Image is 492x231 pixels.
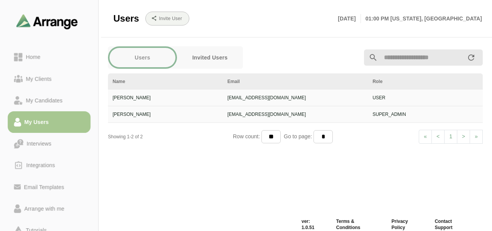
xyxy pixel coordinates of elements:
div: [EMAIL_ADDRESS][DOMAIN_NAME] [227,111,363,118]
button: Invite User [145,12,189,25]
span: ver: 1.0.51 [295,218,330,231]
div: Arrange with me [21,204,67,213]
a: My Users [8,111,91,133]
i: appended action [467,53,476,62]
div: Home [23,53,44,62]
img: arrangeai-name-small-logo.4d2b8aee.svg [16,14,78,29]
button: Invited Users [177,48,243,67]
div: [PERSON_NAME] [113,94,218,101]
div: My Clients [23,74,55,83]
a: Users [108,46,177,69]
div: Showing 1-2 of 2 [108,133,233,140]
div: USER [372,94,478,101]
a: Arrange with me [8,198,91,219]
p: [DATE] [338,14,361,23]
a: Home [8,46,91,68]
a: Privacy Policy [385,218,428,231]
div: Interviews [24,139,54,148]
div: My Candidates [23,96,66,105]
a: Terms & Conditions [330,218,385,231]
div: Email [227,78,363,85]
a: My Candidates [8,90,91,111]
a: Interviews [8,133,91,155]
a: Email Templates [8,176,91,198]
div: [PERSON_NAME] [113,111,218,118]
div: SUPER_ADMIN [372,111,478,118]
a: Contact Support [428,218,477,231]
p: 01:00 PM [US_STATE], [GEOGRAPHIC_DATA] [361,14,482,23]
div: [EMAIL_ADDRESS][DOMAIN_NAME] [227,94,363,101]
span: Users [113,13,139,24]
b: Invite User [158,16,182,21]
div: My Users [21,117,52,127]
a: My Clients [8,68,91,90]
div: Name [113,78,218,85]
button: Users [110,48,175,67]
div: Email Templates [21,182,67,192]
div: Role [372,78,478,85]
div: Integrations [23,161,58,170]
span: Go to page: [281,133,313,139]
a: Integrations [8,155,91,176]
span: Row count: [233,133,261,139]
